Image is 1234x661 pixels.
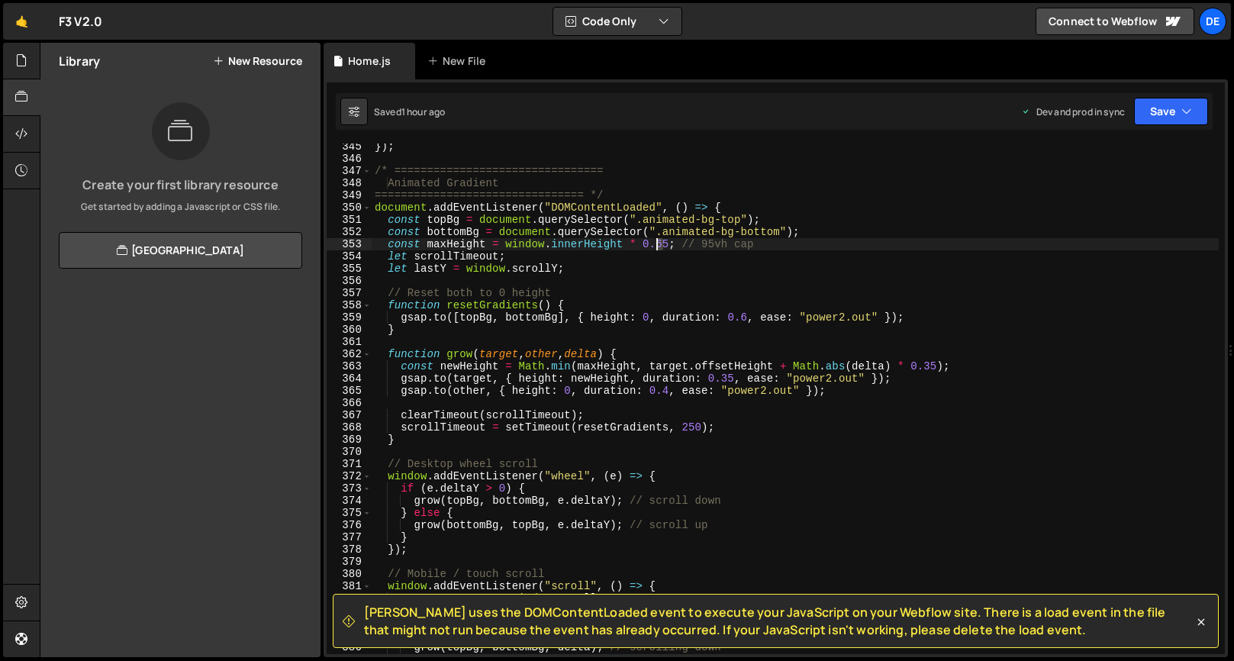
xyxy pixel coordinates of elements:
[327,226,372,238] div: 352
[327,214,372,226] div: 351
[53,179,308,191] h3: Create your first library resource
[327,531,372,543] div: 377
[59,53,100,69] h2: Library
[327,580,372,592] div: 381
[327,263,372,275] div: 355
[327,165,372,177] div: 347
[327,446,372,458] div: 370
[327,336,372,348] div: 361
[327,556,372,568] div: 379
[327,324,372,336] div: 360
[327,543,372,556] div: 378
[59,232,302,269] a: [GEOGRAPHIC_DATA]
[327,519,372,531] div: 376
[3,3,40,40] a: 🤙
[327,372,372,385] div: 364
[327,153,372,165] div: 346
[327,470,372,482] div: 372
[213,55,302,67] button: New Resource
[327,397,372,409] div: 366
[1199,8,1226,35] a: De
[327,299,372,311] div: 358
[327,495,372,507] div: 374
[1036,8,1194,35] a: Connect to Webflow
[327,385,372,397] div: 365
[401,105,446,118] div: 1 hour ago
[1021,105,1125,118] div: Dev and prod in sync
[327,140,372,153] div: 345
[327,360,372,372] div: 363
[327,641,372,653] div: 386
[364,604,1194,638] span: [PERSON_NAME] uses the DOMContentLoaded event to execute your JavaScript on your Webflow site. Th...
[327,409,372,421] div: 367
[553,8,681,35] button: Code Only
[1134,98,1208,125] button: Save
[327,275,372,287] div: 356
[327,482,372,495] div: 373
[327,189,372,202] div: 349
[327,458,372,470] div: 371
[327,287,372,299] div: 357
[327,238,372,250] div: 353
[59,12,102,31] div: F3 V2.0
[327,434,372,446] div: 369
[327,629,372,641] div: 385
[327,177,372,189] div: 348
[327,605,372,617] div: 383
[374,105,445,118] div: Saved
[327,568,372,580] div: 380
[327,202,372,214] div: 350
[53,200,308,214] p: Get started by adding a Javascript or CSS file.
[327,348,372,360] div: 362
[327,617,372,629] div: 384
[427,53,491,69] div: New File
[327,507,372,519] div: 375
[348,53,391,69] div: Home.js
[327,250,372,263] div: 354
[327,592,372,605] div: 382
[327,311,372,324] div: 359
[327,421,372,434] div: 368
